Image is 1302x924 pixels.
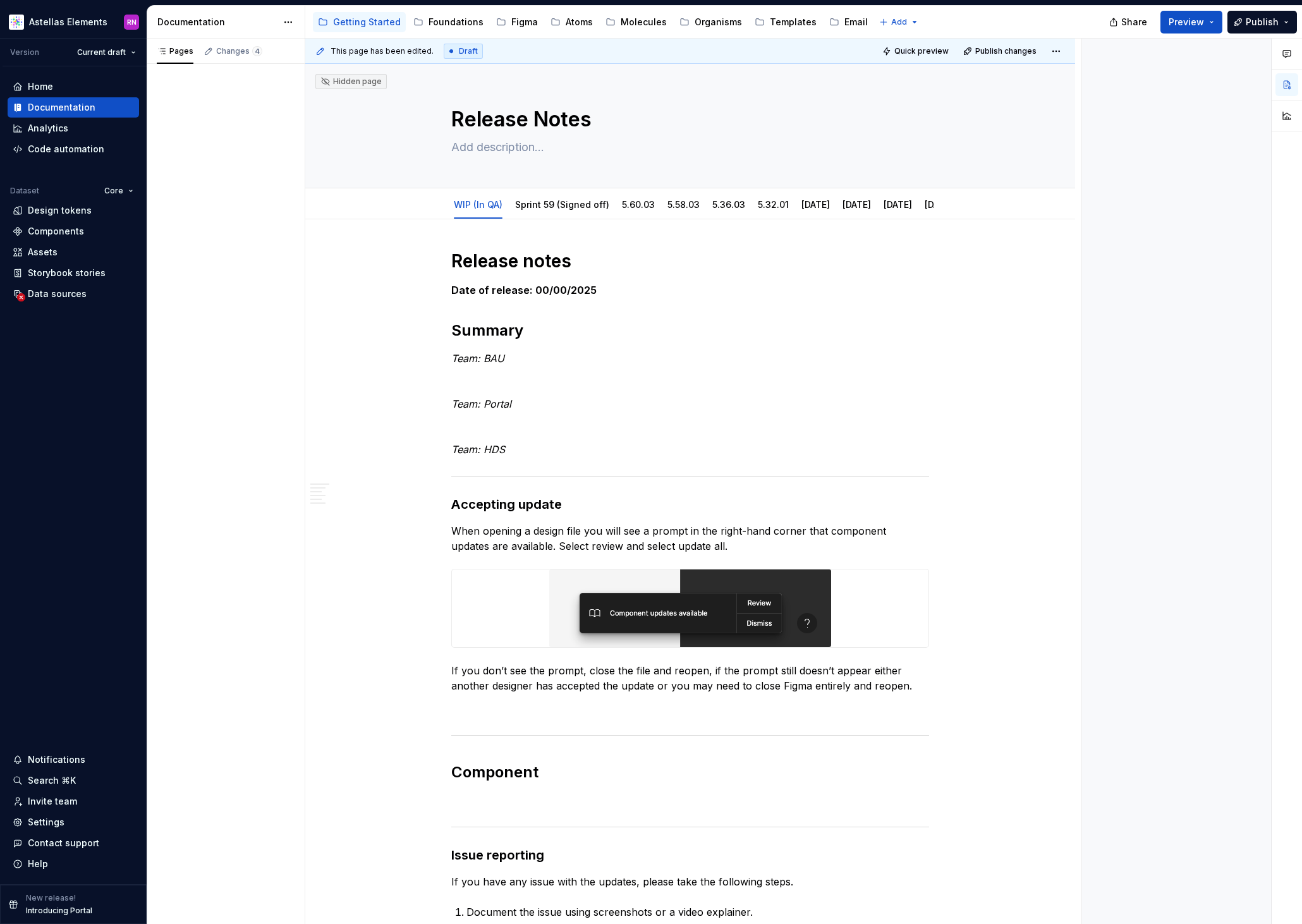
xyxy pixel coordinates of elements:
[753,191,794,217] div: 5.32.01
[1227,11,1297,33] button: Publish
[28,267,106,279] div: Storybook stories
[26,893,76,903] p: New release!
[28,288,87,300] div: Data sources
[28,795,77,808] div: Invite team
[451,874,929,889] p: If you have any issue with the updates, please take the following steps.
[26,906,92,916] p: Introducing Portal
[10,47,39,58] div: Version
[879,42,954,60] button: Quick preview
[695,16,742,28] div: Organisms
[750,12,822,32] a: Templates
[8,200,139,221] a: Design tokens
[667,199,700,210] a: 5.58.03
[451,352,504,365] em: Team: BAU
[600,12,672,32] a: Molecules
[451,495,929,513] h3: Accepting update
[429,16,484,28] div: Foundations
[515,199,609,210] a: Sprint 59 (Signed off)
[8,791,139,812] a: Invite team
[712,199,745,210] a: 5.36.03
[28,837,99,849] div: Contact support
[28,246,58,258] div: Assets
[320,76,382,87] div: Hidden page
[157,46,193,56] div: Pages
[313,9,873,35] div: Page tree
[216,46,262,56] div: Changes
[466,904,929,920] p: Document the issue using screenshots or a video explainer.
[925,199,953,210] a: [DATE]
[454,199,502,210] a: WIP (In QA)
[8,812,139,832] a: Settings
[451,523,929,554] p: When opening a design file you will see a prompt in the right-hand corner that component updates ...
[8,833,139,853] button: Contact support
[801,199,830,210] a: [DATE]
[8,770,139,791] button: Search ⌘K
[844,16,868,28] div: Email
[8,284,139,304] a: Data sources
[28,225,84,238] div: Components
[28,204,92,217] div: Design tokens
[8,97,139,118] a: Documentation
[71,44,142,61] button: Current draft
[28,753,85,766] div: Notifications
[824,12,873,32] a: Email
[617,191,660,217] div: 5.60.03
[77,47,126,58] span: Current draft
[99,182,139,200] button: Core
[622,199,655,210] a: 5.60.03
[770,16,817,28] div: Templates
[959,42,1042,60] button: Publish changes
[313,12,406,32] a: Getting Started
[459,46,478,56] span: Draft
[28,858,48,870] div: Help
[566,16,593,28] div: Atoms
[3,8,144,35] button: Astellas ElementsRN
[104,186,123,196] span: Core
[451,320,929,341] h2: Summary
[920,191,958,217] div: [DATE]
[1121,16,1147,28] span: Share
[8,854,139,874] button: Help
[127,17,137,27] div: RN
[621,16,667,28] div: Molecules
[8,242,139,262] a: Assets
[28,80,53,93] div: Home
[707,191,750,217] div: 5.36.03
[157,16,277,28] div: Documentation
[894,46,949,56] span: Quick preview
[28,122,68,135] div: Analytics
[28,101,95,114] div: Documentation
[10,186,39,196] div: Dataset
[451,284,597,296] strong: Date of release: 00/00/2025
[451,762,929,782] h2: Component
[8,139,139,159] a: Code automation
[28,143,104,155] div: Code automation
[8,76,139,97] a: Home
[449,104,927,135] textarea: Release Notes
[1160,11,1222,33] button: Preview
[545,12,598,32] a: Atoms
[8,221,139,241] a: Components
[8,118,139,138] a: Analytics
[1169,16,1204,28] span: Preview
[796,191,835,217] div: [DATE]
[333,16,401,28] div: Getting Started
[8,263,139,283] a: Storybook stories
[875,13,923,31] button: Add
[451,398,511,410] em: Team: Portal
[549,569,831,647] img: cd98702f-ec07-456c-8312-171ad8b7c735.png
[451,846,929,864] h3: Issue reporting
[28,774,76,787] div: Search ⌘K
[758,199,789,210] a: 5.32.01
[975,46,1037,56] span: Publish changes
[451,443,505,456] em: Team: HDS
[449,191,508,217] div: WIP (In QA)
[8,750,139,770] button: Notifications
[674,12,747,32] a: Organisms
[1103,11,1155,33] button: Share
[879,191,917,217] div: [DATE]
[9,15,24,30] img: b2369ad3-f38c-46c1-b2a2-f2452fdbdcd2.png
[1246,16,1279,28] span: Publish
[451,663,929,693] p: If you don’t see the prompt, close the file and reopen, if the prompt still doesn’t appear either...
[29,16,107,28] div: Astellas Elements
